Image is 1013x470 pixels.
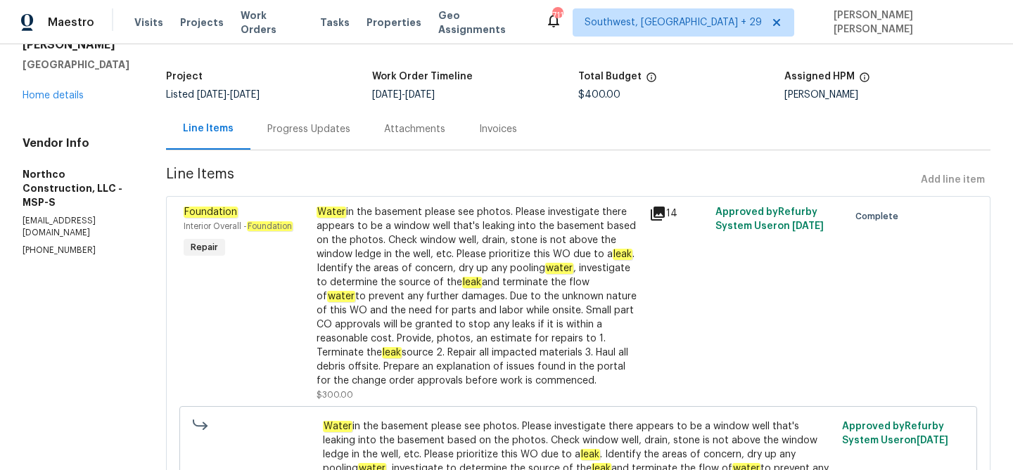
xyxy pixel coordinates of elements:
[859,72,870,90] span: The hpm assigned to this work order.
[241,8,303,37] span: Work Orders
[384,122,445,136] div: Attachments
[784,90,990,100] div: [PERSON_NAME]
[580,449,600,460] em: leak
[185,240,224,254] span: Repair
[166,90,260,100] span: Listed
[184,207,238,218] em: Foundation
[382,347,402,358] em: leak
[462,277,482,288] em: leak
[372,90,402,100] span: [DATE]
[405,90,435,100] span: [DATE]
[23,91,84,100] a: Home details
[166,167,915,193] span: Line Items
[585,15,762,30] span: Southwest, [GEOGRAPHIC_DATA] + 29
[247,221,293,231] em: Foundation
[367,15,421,30] span: Properties
[578,90,620,100] span: $400.00
[184,222,293,230] span: Interior Overall -
[48,15,94,30] span: Maestro
[327,291,355,302] em: water
[917,436,948,445] span: [DATE]
[23,136,132,150] h4: Vendor Info
[792,221,824,231] span: [DATE]
[317,205,641,388] div: in the basement please see photos. Please investigate there appears to be a window well that's le...
[183,122,234,136] div: Line Items
[23,244,132,256] p: [PHONE_NUMBER]
[372,90,435,100] span: -
[646,72,657,90] span: The total cost of line items that have been proposed by Opendoor. This sum includes line items th...
[197,90,227,100] span: [DATE]
[323,421,352,432] em: Water
[166,72,203,81] h5: Project
[649,205,707,222] div: 14
[578,72,642,81] h5: Total Budget
[855,209,904,223] span: Complete
[552,8,562,22] div: 711
[545,263,573,274] em: water
[267,122,350,136] div: Progress Updates
[197,90,260,100] span: -
[784,72,855,81] h5: Assigned HPM
[23,58,132,72] h5: [GEOGRAPHIC_DATA]
[842,422,948,445] span: Approved by Refurby System User on
[180,15,224,30] span: Projects
[320,18,350,27] span: Tasks
[438,8,528,37] span: Geo Assignments
[230,90,260,100] span: [DATE]
[715,207,824,231] span: Approved by Refurby System User on
[23,167,132,209] h5: Northco Construction, LLC - MSP-S
[613,249,632,260] em: leak
[134,15,163,30] span: Visits
[828,8,992,37] span: [PERSON_NAME] [PERSON_NAME]
[317,207,346,218] em: Water
[372,72,473,81] h5: Work Order Timeline
[23,215,132,239] p: [EMAIL_ADDRESS][DOMAIN_NAME]
[479,122,517,136] div: Invoices
[317,391,353,399] span: $300.00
